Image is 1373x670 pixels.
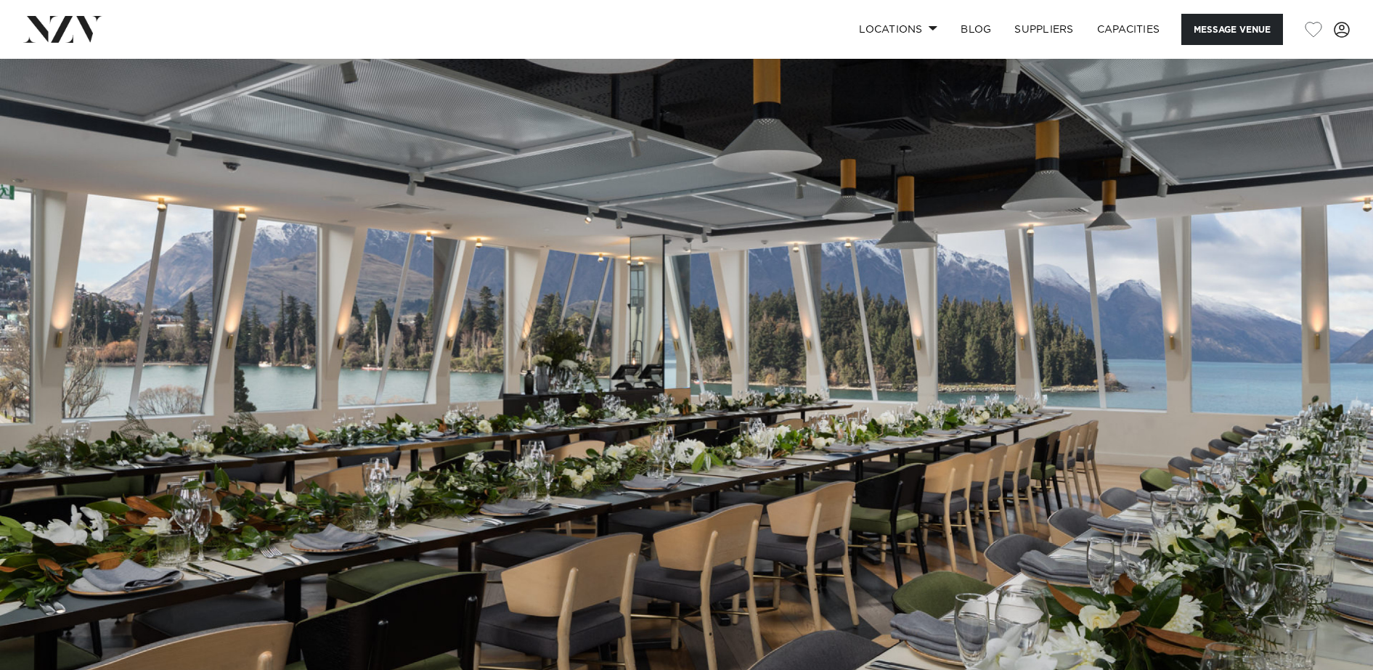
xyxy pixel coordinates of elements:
a: BLOG [949,14,1003,45]
button: Message Venue [1181,14,1283,45]
a: Locations [847,14,949,45]
a: Capacities [1085,14,1172,45]
a: SUPPLIERS [1003,14,1085,45]
img: nzv-logo.png [23,16,102,42]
